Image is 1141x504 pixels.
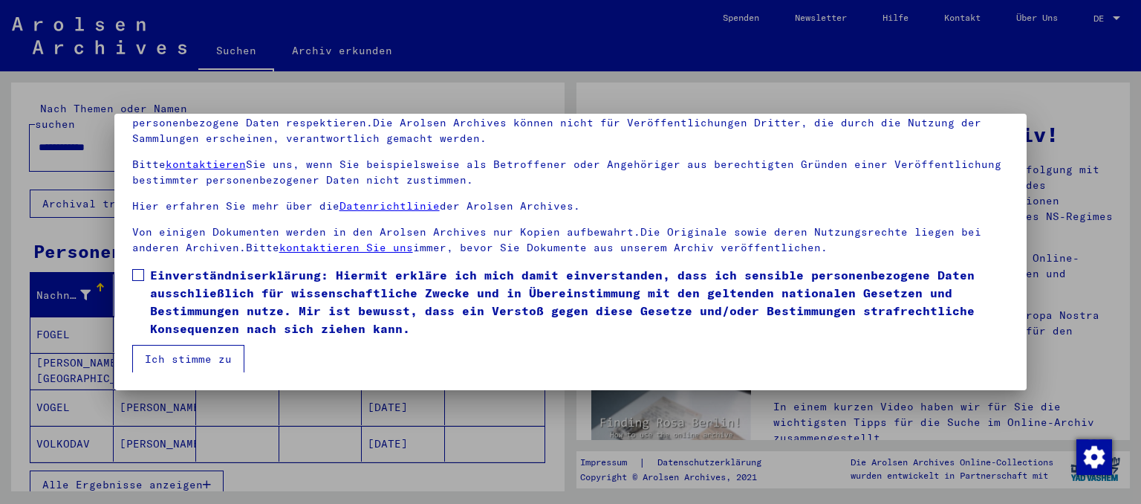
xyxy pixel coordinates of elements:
[339,199,440,213] a: Datenrichtlinie
[166,158,246,171] a: kontaktieren
[132,157,1010,188] p: Bitte Sie uns, wenn Sie beispielsweise als Betroffener oder Angehöriger aus berechtigten Gründen ...
[279,241,413,254] a: kontaktieren Sie uns
[150,266,1010,337] span: Einverständniserklärung: Hiermit erkläre ich mich damit einverstanden, dass ich sensible personen...
[1076,439,1112,475] img: Zustimmung ändern
[132,345,244,373] button: Ich stimme zu
[132,224,1010,256] p: Von einigen Dokumenten werden in den Arolsen Archives nur Kopien aufbewahrt.Die Originale sowie d...
[132,198,1010,214] p: Hier erfahren Sie mehr über die der Arolsen Archives.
